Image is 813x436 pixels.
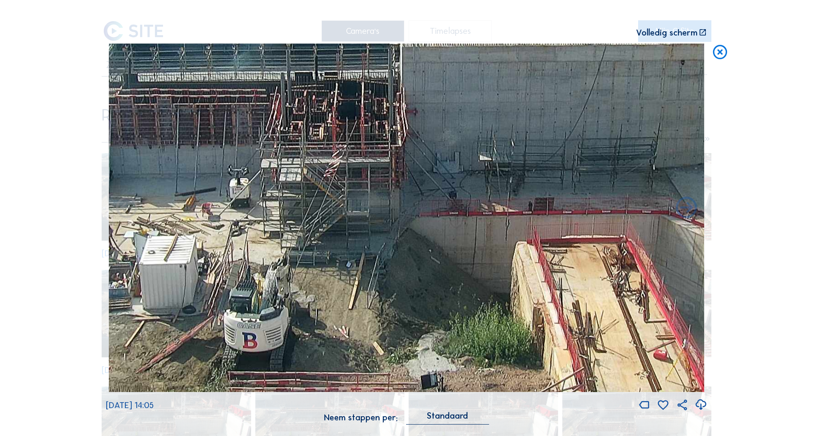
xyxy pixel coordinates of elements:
[109,44,704,392] img: Image
[427,412,468,420] div: Standaard
[406,412,489,424] div: Standaard
[324,413,398,422] div: Neem stappen per:
[674,196,699,221] i: Back
[114,196,139,221] i: Forward
[106,400,154,410] span: [DATE] 14:05
[636,28,697,37] div: Volledig scherm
